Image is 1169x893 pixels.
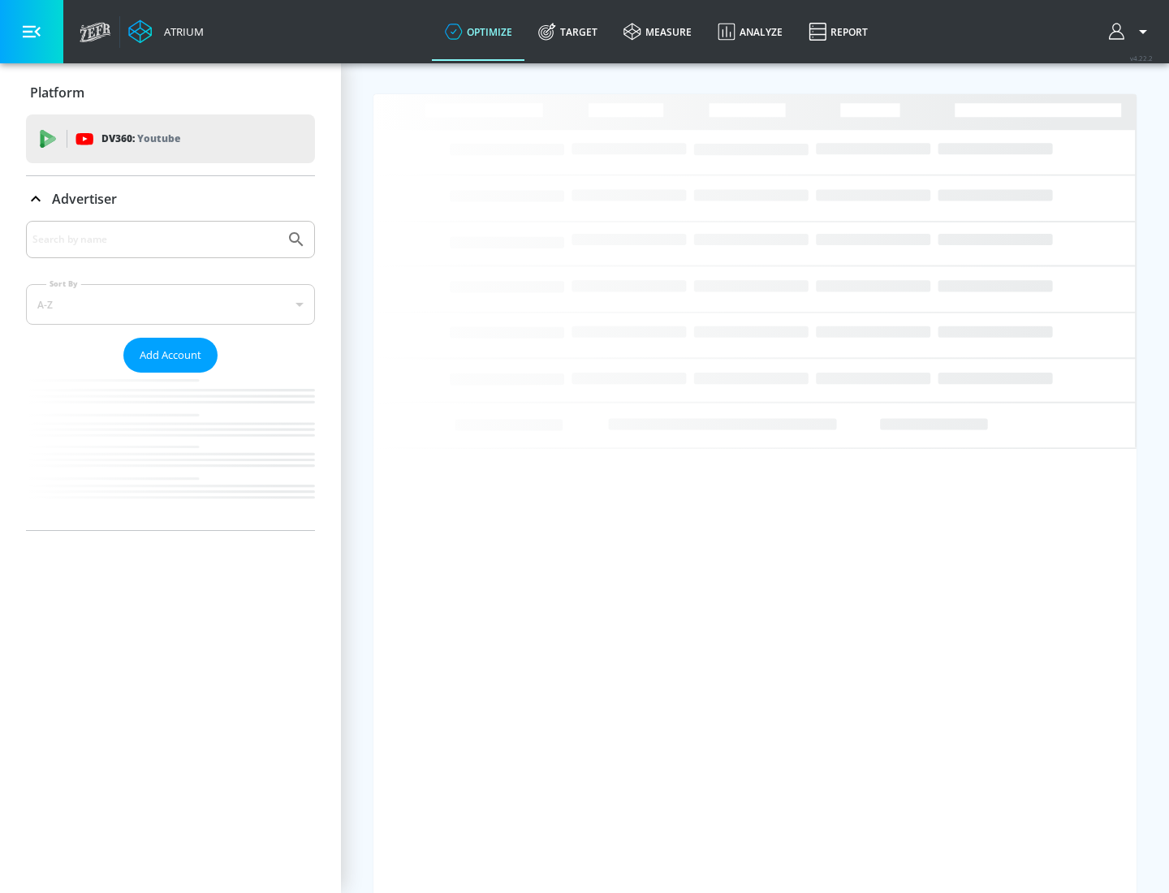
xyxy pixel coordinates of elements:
div: A-Z [26,284,315,325]
p: Advertiser [52,190,117,208]
p: Youtube [137,130,180,147]
div: Advertiser [26,176,315,222]
span: v 4.22.2 [1130,54,1153,63]
div: DV360: Youtube [26,114,315,163]
a: measure [610,2,705,61]
a: Atrium [128,19,204,44]
div: Atrium [157,24,204,39]
a: Target [525,2,610,61]
div: Platform [26,70,315,115]
button: Add Account [123,338,218,373]
a: optimize [432,2,525,61]
a: Analyze [705,2,796,61]
span: Add Account [140,346,201,365]
p: DV360: [101,130,180,148]
div: Advertiser [26,221,315,530]
p: Platform [30,84,84,101]
label: Sort By [46,278,81,289]
input: Search by name [32,229,278,250]
a: Report [796,2,881,61]
nav: list of Advertiser [26,373,315,530]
